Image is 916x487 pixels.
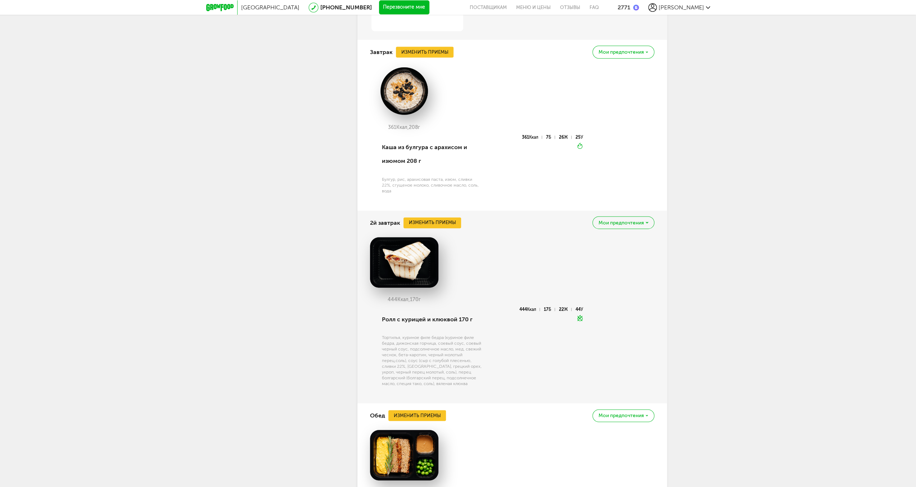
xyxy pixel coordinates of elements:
[549,135,551,140] span: Б
[370,216,400,230] h4: 2й завтрак
[544,308,555,311] div: 17
[382,177,482,194] div: Булгур, рис, арахисовая паста, изюм, сливки 22%, сгущеное молоко, сливочное масло, соль, вода
[382,335,482,387] div: Тортилья, куриное филе бедра (куриное филе бедра, дижонская горчица, соевый соус, соевый черный с...
[418,124,420,130] span: г
[370,45,393,59] h4: Завтрак
[370,125,438,130] div: 361 208
[633,5,639,10] img: bonus_b.cdccf46.png
[396,47,454,58] button: Изменить приемы
[549,307,551,312] span: Б
[581,135,583,140] span: У
[527,307,536,312] span: Ккал
[599,220,644,225] span: Мои предпочтения
[618,4,630,11] div: 2771
[396,124,409,130] span: Ккал,
[559,308,572,311] div: 22
[522,136,542,139] div: 361
[519,308,540,311] div: 444
[599,50,644,55] span: Мои предпочтения
[659,4,704,11] span: [PERSON_NAME]
[382,135,482,174] div: Каша из булгура с арахисом и изюмом 208 г
[370,237,438,288] img: big_g5hMCvfcSNbHROy3.png
[379,0,429,15] button: Перезвоните мне
[546,136,555,139] div: 7
[564,135,568,140] span: Ж
[576,136,583,139] div: 25
[320,4,372,11] a: [PHONE_NUMBER]
[564,307,568,312] span: Ж
[529,135,538,140] span: Ккал
[241,4,299,11] span: [GEOGRAPHIC_DATA]
[419,296,421,303] span: г
[599,413,644,418] span: Мои предпочтения
[388,410,446,421] button: Изменить приемы
[370,67,438,116] img: big_zh5mvtqsId9oy33e.png
[370,409,385,423] h4: Обед
[397,296,410,303] span: Ккал,
[559,136,572,139] div: 26
[581,307,583,312] span: У
[403,218,461,228] button: Изменить приемы
[370,297,438,303] div: 444 170
[370,430,438,481] img: big_7lFoKzUMgNnPQ6Wi.png
[576,308,583,311] div: 44
[382,307,482,332] div: Ролл с курицей и клюквой 170 г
